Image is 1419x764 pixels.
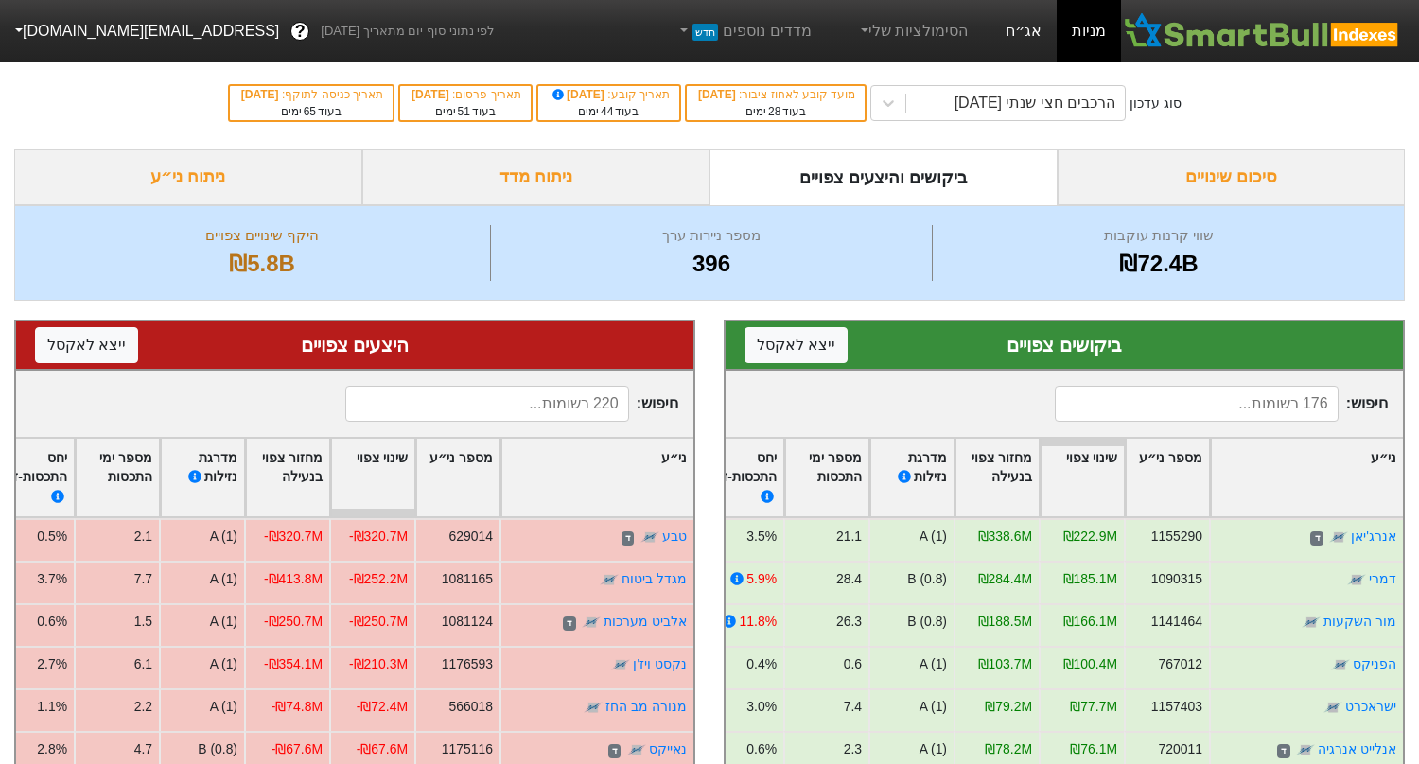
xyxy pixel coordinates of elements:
[496,247,927,281] div: 396
[1063,527,1117,547] div: ₪222.9M
[1211,439,1403,517] div: Toggle SortBy
[167,448,237,508] div: מדרגת נזילות
[1151,697,1202,717] div: 1157403
[1151,527,1202,547] div: 1155290
[357,739,408,759] div: -₪67.6M
[246,439,329,517] div: Toggle SortBy
[836,527,862,547] div: 21.1
[76,439,159,517] div: Toggle SortBy
[548,86,670,103] div: תאריך קובע :
[1159,654,1202,674] div: 767012
[35,331,674,359] div: היצעים צפויים
[920,697,947,717] div: A (1)
[349,612,408,632] div: -₪250.7M
[550,88,608,101] span: [DATE]
[692,448,777,508] div: יחס התכסות-זמינות
[134,697,152,717] div: 2.2
[37,739,67,759] div: 2.8%
[608,744,621,759] span: ד
[362,149,710,205] div: ניתוח מדד
[1126,439,1209,517] div: Toggle SortBy
[627,741,646,760] img: tase link
[937,247,1380,281] div: ₪72.4B
[1323,614,1396,629] a: מור השקעות
[745,327,848,363] button: ייצא לאקסל
[416,439,499,517] div: Toggle SortBy
[605,699,687,714] a: מנורה מב החז
[955,439,1039,517] div: Toggle SortBy
[458,105,470,118] span: 51
[1323,699,1342,718] img: tase link
[978,654,1032,674] div: ₪103.7M
[740,612,777,632] div: 11.8%
[601,105,613,118] span: 44
[698,88,739,101] span: [DATE]
[1347,571,1366,590] img: tase link
[669,12,819,50] a: מדדים נוספיםחדש
[978,569,1032,589] div: ₪284.4M
[907,612,947,632] div: B (0.8)
[37,697,67,717] div: 1.1%
[907,569,947,589] div: B (0.8)
[844,697,862,717] div: 7.4
[785,439,868,517] div: Toggle SortBy
[410,86,521,103] div: תאריך פרסום :
[920,739,947,759] div: A (1)
[746,739,777,759] div: 0.6%
[272,739,323,759] div: -₪67.6M
[1130,94,1182,113] div: סוג עדכון
[264,654,323,674] div: -₪354.1M
[692,24,718,41] span: חדש
[844,739,862,759] div: 2.3
[696,103,855,120] div: בעוד ימים
[709,149,1058,205] div: ביקושים והיצעים צפויים
[985,697,1032,717] div: ₪79.2M
[161,439,244,517] div: Toggle SortBy
[1151,612,1202,632] div: 1141464
[1041,439,1124,517] div: Toggle SortBy
[1063,569,1117,589] div: ₪185.1M
[686,439,783,517] div: Toggle SortBy
[920,654,947,674] div: A (1)
[600,571,619,590] img: tase link
[1318,741,1396,756] a: אנלייט אנרגיה
[746,527,777,547] div: 3.5%
[331,439,414,517] div: Toggle SortBy
[134,612,152,632] div: 1.5
[1070,697,1117,717] div: ₪77.7M
[870,439,954,517] div: Toggle SortBy
[1055,386,1388,422] span: חיפוש :
[134,527,152,547] div: 2.1
[1063,654,1117,674] div: ₪100.4M
[1331,656,1350,675] img: tase link
[920,527,947,547] div: A (1)
[1296,741,1315,760] img: tase link
[410,103,521,120] div: בעוד ימים
[611,656,630,675] img: tase link
[210,569,237,589] div: A (1)
[321,22,494,41] span: לפי נתוני סוף יום מתאריך [DATE]
[37,654,67,674] div: 2.7%
[39,225,485,247] div: היקף שינויים צפויים
[604,614,687,629] a: אלביט מערכות
[198,739,237,759] div: B (0.8)
[633,656,687,671] a: נקסט ויז'ן
[622,531,634,547] span: ד
[412,88,452,101] span: [DATE]
[37,569,67,589] div: 3.7%
[836,569,862,589] div: 28.4
[496,225,927,247] div: מספר ניירות ערך
[955,92,1116,114] div: הרכבים חצי שנתי [DATE]
[584,699,603,718] img: tase link
[1351,529,1396,544] a: אנרג'יאן
[264,527,323,547] div: -₪320.7M
[1310,531,1323,547] span: ד
[1353,656,1396,671] a: הפניקס
[622,571,687,586] a: מגדל ביטוח
[35,327,138,363] button: ייצא לאקסל
[836,612,862,632] div: 26.3
[548,103,670,120] div: בעוד ימים
[349,654,408,674] div: -₪210.3M
[768,105,780,118] span: 28
[1121,12,1404,50] img: SmartBull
